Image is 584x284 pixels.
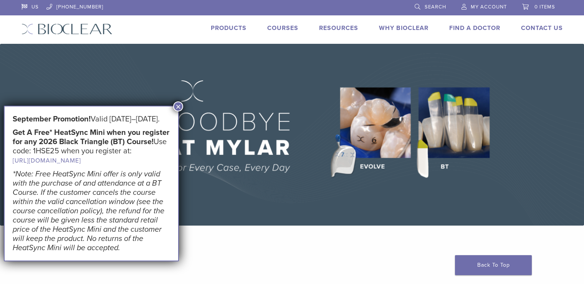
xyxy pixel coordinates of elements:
[455,255,532,275] a: Back To Top
[173,101,183,111] button: Close
[211,24,247,32] a: Products
[267,24,298,32] a: Courses
[425,4,446,10] span: Search
[13,169,164,252] em: *Note: Free HeatSync Mini offer is only valid with the purchase of and attendance at a BT Course....
[13,115,170,124] h5: Valid [DATE]–[DATE].
[521,24,563,32] a: Contact Us
[13,128,169,146] strong: Get A Free* HeatSync Mini when you register for any 2026 Black Triangle (BT) Course!
[13,128,170,165] h5: Use code: 1HSE25 when you register at:
[534,4,555,10] span: 0 items
[13,157,81,164] a: [URL][DOMAIN_NAME]
[22,23,112,35] img: Bioclear
[449,24,500,32] a: Find A Doctor
[319,24,358,32] a: Resources
[13,115,91,124] strong: September Promotion!
[471,4,507,10] span: My Account
[379,24,428,32] a: Why Bioclear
